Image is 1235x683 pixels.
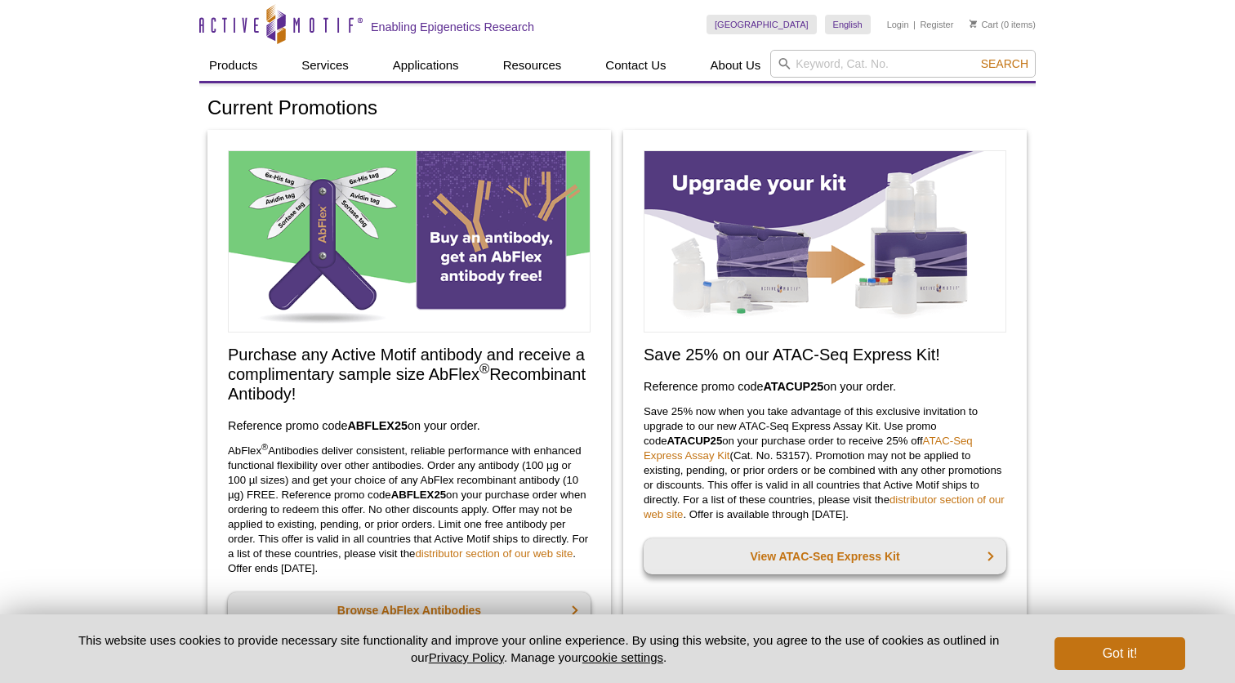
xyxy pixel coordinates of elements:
a: Applications [383,50,469,81]
p: Save 25% now when you take advantage of this exclusive invitation to upgrade to our new ATAC-Seq ... [644,404,1006,522]
a: Cart [970,19,998,30]
strong: ABFLEX25 [391,489,446,501]
img: Save on ATAC-Seq Express Assay Kit [644,150,1006,333]
a: distributor section of our web site [415,547,573,560]
img: Free Sample Size AbFlex Antibody [228,150,591,333]
h2: Save 25% on our ATAC-Seq Express Kit! [644,345,1006,364]
strong: ATACUP25 [667,435,723,447]
button: Got it! [1054,637,1185,670]
a: Privacy Policy [429,650,504,664]
a: distributor section of our web site [644,493,1005,520]
p: This website uses cookies to provide necessary site functionality and improve your online experie... [50,632,1028,666]
h2: Purchase any Active Motif antibody and receive a complimentary sample size AbFlex Recombinant Ant... [228,345,591,404]
h3: Reference promo code on your order. [644,377,1006,396]
p: AbFlex Antibodies deliver consistent, reliable performance with enhanced functional flexibility o... [228,444,591,576]
h1: Current Promotions [207,97,1028,121]
a: Contact Us [595,50,675,81]
a: Browse AbFlex Antibodies [228,592,591,628]
img: Your Cart [970,20,977,28]
a: About Us [701,50,771,81]
a: View ATAC-Seq Express Kit [644,538,1006,574]
a: Resources [493,50,572,81]
h3: Reference promo code on your order. [228,416,591,435]
sup: ® [261,442,268,452]
h2: Enabling Epigenetics Research [371,20,534,34]
li: | [913,15,916,34]
li: (0 items) [970,15,1036,34]
span: Search [981,57,1028,70]
sup: ® [479,362,489,377]
button: Search [976,56,1033,71]
button: cookie settings [582,650,663,664]
input: Keyword, Cat. No. [770,50,1036,78]
a: Register [920,19,953,30]
a: English [825,15,871,34]
strong: ABFLEX25 [347,419,408,432]
a: Services [292,50,359,81]
a: Login [887,19,909,30]
a: [GEOGRAPHIC_DATA] [707,15,817,34]
a: Products [199,50,267,81]
strong: ATACUP25 [763,380,823,393]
